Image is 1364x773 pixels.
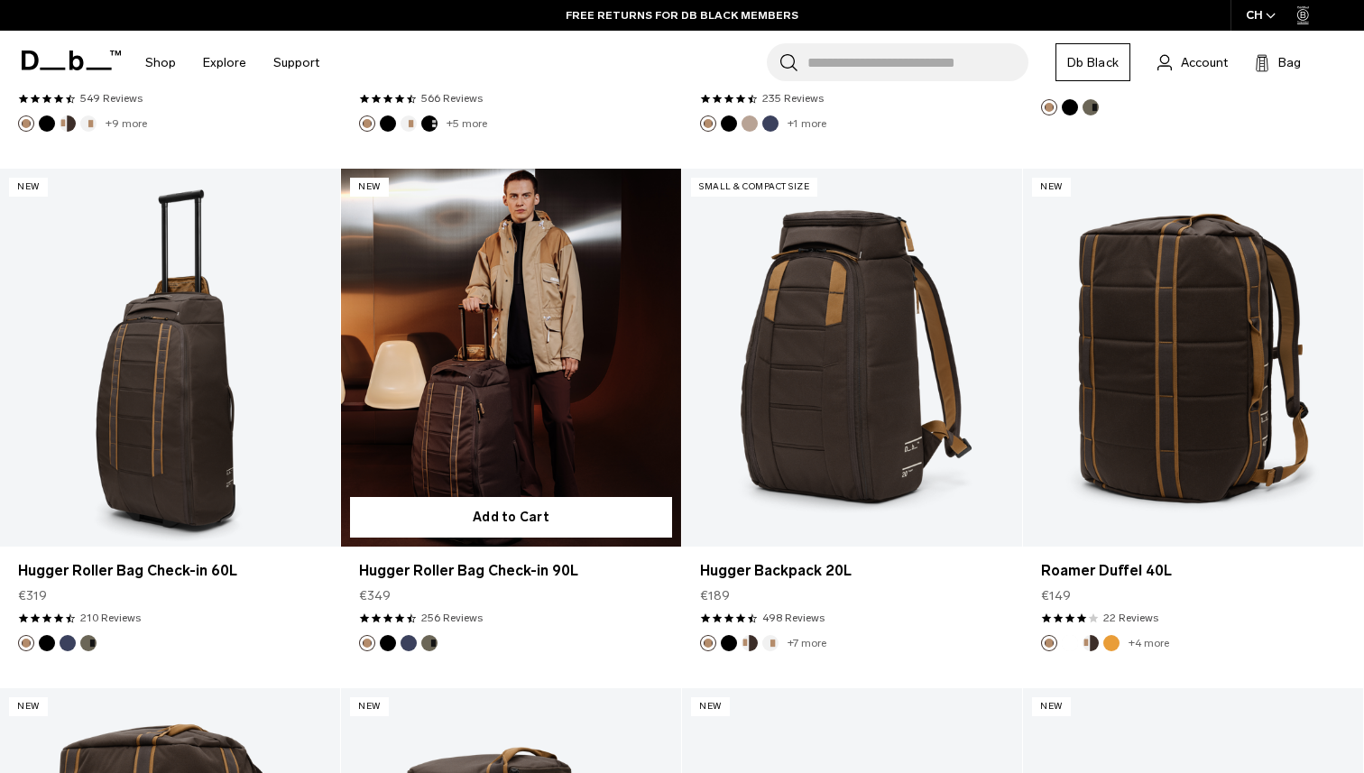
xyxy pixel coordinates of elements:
a: +4 more [1129,637,1169,649]
button: Black Out [1062,99,1078,115]
button: Black Out [721,635,737,651]
button: Black Out [380,115,396,132]
a: Hugger Backpack 20L [700,560,1004,582]
p: Small & Compact Size [691,178,817,197]
button: Espresso [18,115,34,132]
button: Espresso [700,115,716,132]
a: +1 more [788,117,826,130]
button: Black Out [39,115,55,132]
a: +5 more [447,117,487,130]
a: 235 reviews [762,90,824,106]
button: Espresso [359,115,375,132]
a: Hugger Roller Bag Check-in 60L [18,560,322,582]
p: New [350,178,389,197]
a: Hugger Backpack 20L [682,169,1022,547]
button: Forest Green [421,635,438,651]
a: Explore [203,31,246,95]
button: Espresso [1041,635,1057,651]
a: Db Black [1055,43,1130,81]
span: Bag [1278,53,1301,72]
p: New [691,697,730,716]
a: +7 more [788,637,826,649]
button: Add to Cart [350,497,672,538]
nav: Main Navigation [132,31,333,95]
button: Oatmilk [762,635,779,651]
p: New [1032,178,1071,197]
button: Cappuccino [60,115,76,132]
p: New [350,697,389,716]
a: Support [273,31,319,95]
a: Roamer Duffel 40L [1041,560,1345,582]
button: Parhelion Orange [1103,635,1120,651]
span: Account [1181,53,1228,72]
a: Roamer Duffel 40L [1023,169,1363,547]
button: Black Out [380,635,396,651]
button: Forest Green [1083,99,1099,115]
a: Hugger Roller Bag Check-in 90L [359,560,663,582]
button: Charcoal Grey [421,115,438,132]
a: Hugger Roller Bag Check-in 90L [341,169,681,547]
button: Blue Hour [401,635,417,651]
button: Espresso [359,635,375,651]
a: 498 reviews [762,610,825,626]
a: Shop [145,31,176,95]
button: Black Out [721,115,737,132]
a: 549 reviews [80,90,143,106]
p: New [9,697,48,716]
span: €189 [700,586,730,605]
button: Blue Hour [762,115,779,132]
span: €149 [1041,586,1071,605]
button: Oatmilk [80,115,97,132]
span: €349 [359,586,391,605]
button: White Out [1062,635,1078,651]
a: Account [1157,51,1228,73]
a: 210 reviews [80,610,141,626]
button: Espresso [700,635,716,651]
button: Fogbow Beige [742,115,758,132]
button: Blue Hour [60,635,76,651]
button: Black Out [39,635,55,651]
a: FREE RETURNS FOR DB BLACK MEMBERS [566,7,798,23]
p: New [9,178,48,197]
button: Cappuccino [1083,635,1099,651]
a: +9 more [106,117,147,130]
p: New [1032,697,1071,716]
button: Bag [1255,51,1301,73]
button: Cappuccino [742,635,758,651]
a: 22 reviews [1103,610,1158,626]
a: 566 reviews [421,90,483,106]
button: Oatmilk [401,115,417,132]
a: 256 reviews [421,610,483,626]
button: Espresso [18,635,34,651]
span: €319 [18,586,47,605]
button: Forest Green [80,635,97,651]
button: Espresso [1041,99,1057,115]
